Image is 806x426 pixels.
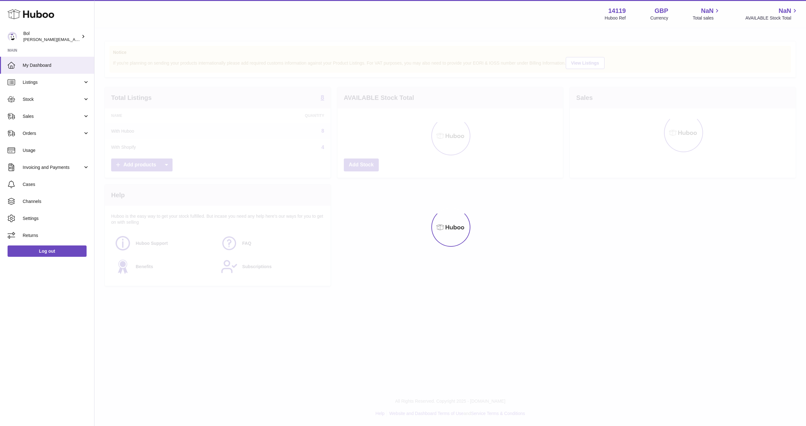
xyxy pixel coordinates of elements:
a: NaN AVAILABLE Stock Total [745,7,798,21]
div: Huboo Ref [605,15,626,21]
span: Sales [23,113,83,119]
div: Currency [650,15,668,21]
span: AVAILABLE Stock Total [745,15,798,21]
span: NaN [701,7,713,15]
span: Settings [23,216,89,222]
strong: GBP [655,7,668,15]
span: Orders [23,130,83,136]
span: Listings [23,79,83,85]
span: [PERSON_NAME][EMAIL_ADDRESS][DOMAIN_NAME] [23,37,126,42]
span: Cases [23,181,89,187]
span: NaN [779,7,791,15]
strong: 14119 [608,7,626,15]
span: Channels [23,199,89,204]
span: My Dashboard [23,62,89,68]
a: Log out [8,245,87,257]
div: Bol [23,31,80,43]
span: Stock [23,96,83,102]
span: Invoicing and Payments [23,164,83,170]
span: Usage [23,147,89,153]
span: Returns [23,233,89,239]
img: james.enever@bolfoods.com [8,32,17,41]
span: Total sales [693,15,721,21]
a: NaN Total sales [693,7,721,21]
